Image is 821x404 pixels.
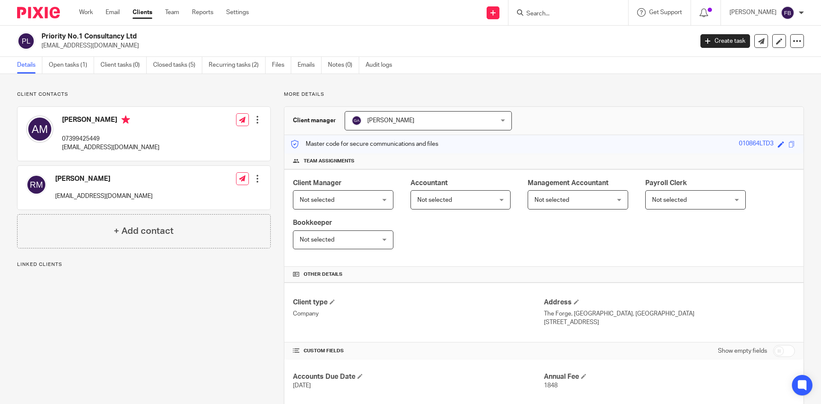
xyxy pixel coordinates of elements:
[49,57,94,74] a: Open tasks (1)
[293,372,544,381] h4: Accounts Due Date
[17,32,35,50] img: svg%3E
[300,197,334,203] span: Not selected
[55,192,153,201] p: [EMAIL_ADDRESS][DOMAIN_NAME]
[293,383,311,389] span: [DATE]
[544,383,558,389] span: 1848
[284,91,804,98] p: More details
[304,271,343,278] span: Other details
[718,347,767,355] label: Show empty fields
[41,41,688,50] p: [EMAIL_ADDRESS][DOMAIN_NAME]
[293,298,544,307] h4: Client type
[649,9,682,15] span: Get Support
[62,143,159,152] p: [EMAIL_ADDRESS][DOMAIN_NAME]
[528,180,608,186] span: Management Accountant
[351,115,362,126] img: svg%3E
[293,116,336,125] h3: Client manager
[645,180,687,186] span: Payroll Clerk
[17,7,60,18] img: Pixie
[41,32,558,41] h2: Priority No.1 Consultancy Ltd
[298,57,322,74] a: Emails
[300,237,334,243] span: Not selected
[544,310,795,318] p: The Forge, [GEOGRAPHIC_DATA], [GEOGRAPHIC_DATA]
[544,318,795,327] p: [STREET_ADDRESS]
[535,197,569,203] span: Not selected
[106,8,120,17] a: Email
[153,57,202,74] a: Closed tasks (5)
[367,118,414,124] span: [PERSON_NAME]
[739,139,774,149] div: 010864LTD3
[293,348,544,354] h4: CUSTOM FIELDS
[209,57,266,74] a: Recurring tasks (2)
[133,8,152,17] a: Clients
[17,57,42,74] a: Details
[79,8,93,17] a: Work
[544,372,795,381] h4: Annual Fee
[293,180,342,186] span: Client Manager
[165,8,179,17] a: Team
[544,298,795,307] h4: Address
[526,10,602,18] input: Search
[226,8,249,17] a: Settings
[62,115,159,126] h4: [PERSON_NAME]
[417,197,452,203] span: Not selected
[26,115,53,143] img: svg%3E
[729,8,777,17] p: [PERSON_NAME]
[304,158,354,165] span: Team assignments
[410,180,448,186] span: Accountant
[293,219,332,226] span: Bookkeeper
[293,310,544,318] p: Company
[17,261,271,268] p: Linked clients
[114,224,174,238] h4: + Add contact
[17,91,271,98] p: Client contacts
[100,57,147,74] a: Client tasks (0)
[55,174,153,183] h4: [PERSON_NAME]
[328,57,359,74] a: Notes (0)
[652,197,687,203] span: Not selected
[366,57,399,74] a: Audit logs
[781,6,794,20] img: svg%3E
[62,135,159,143] p: 07399425449
[700,34,750,48] a: Create task
[272,57,291,74] a: Files
[121,115,130,124] i: Primary
[192,8,213,17] a: Reports
[291,140,438,148] p: Master code for secure communications and files
[26,174,47,195] img: svg%3E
